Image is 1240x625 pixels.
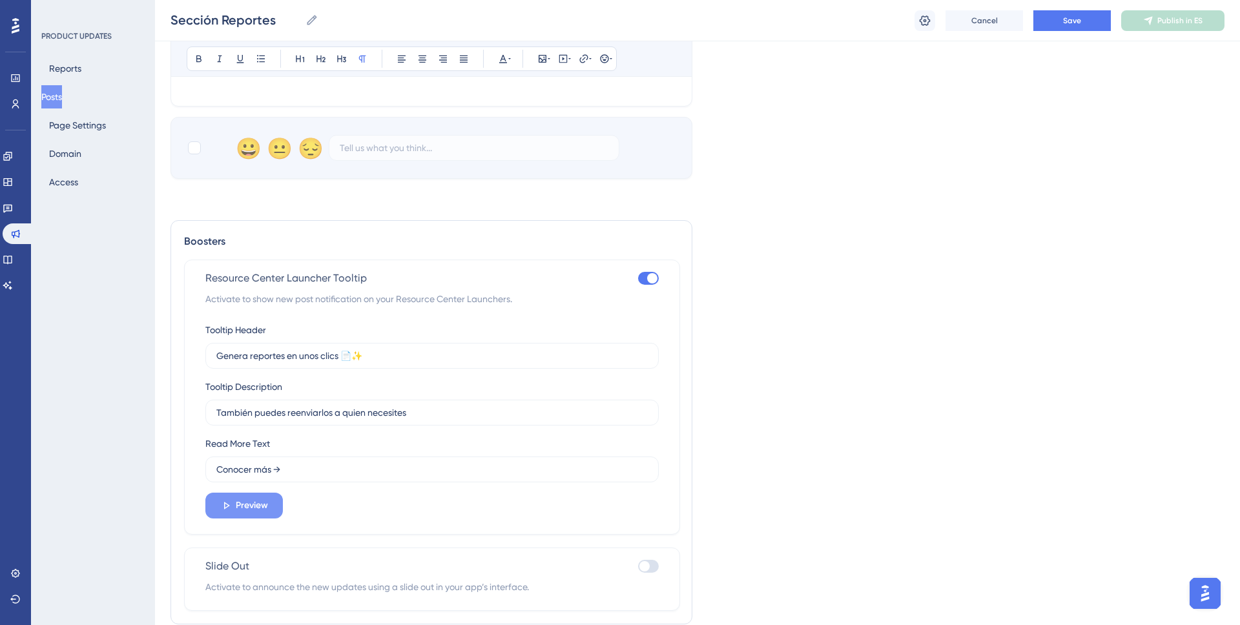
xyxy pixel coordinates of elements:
div: Read More Text [205,436,270,451]
input: Post Name [170,11,300,29]
button: Domain [41,142,89,165]
span: Publish in ES [1157,15,1203,26]
span: Cancel [971,15,998,26]
span: Preview [236,498,268,513]
span: Activate to announce the new updates using a slide out in your app’s interface. [205,579,659,595]
div: Tooltip Description [205,379,282,394]
div: Boosters [184,234,679,249]
button: Cancel [945,10,1023,31]
button: Preview [205,493,283,518]
span: Activate to show new post notification on your Resource Center Launchers. [205,291,659,307]
button: Save [1033,10,1111,31]
iframe: UserGuiding AI Assistant Launcher [1186,574,1224,613]
button: Reports [41,57,89,80]
div: PRODUCT UPDATES [41,31,112,41]
div: Tooltip Header [205,322,266,338]
span: Save [1063,15,1081,26]
button: Access [41,170,86,194]
button: Publish in ES [1121,10,1224,31]
button: Posts [41,85,62,108]
input: Product Updates [216,349,648,363]
span: Slide Out [205,558,249,574]
input: Let’s see what is new! [216,405,648,420]
button: Page Settings [41,114,114,137]
span: Resource Center Launcher Tooltip [205,271,367,286]
input: Read More > [216,462,648,476]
